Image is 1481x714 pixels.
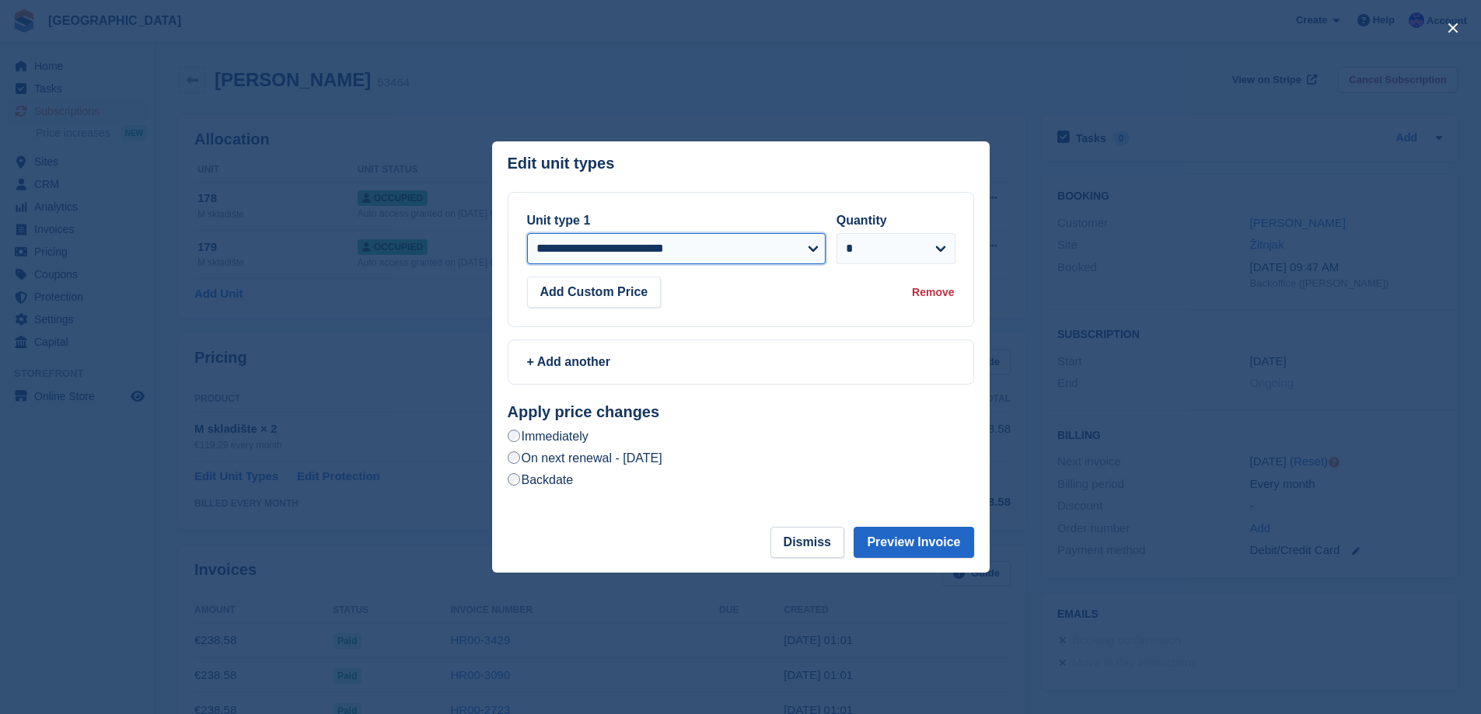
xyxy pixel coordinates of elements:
label: Quantity [837,214,887,227]
button: Add Custom Price [527,277,662,308]
div: Remove [912,284,954,301]
input: Backdate [508,473,520,486]
button: Dismiss [770,527,844,558]
button: close [1441,16,1465,40]
a: + Add another [508,340,974,385]
p: Edit unit types [508,155,615,172]
label: On next renewal - [DATE] [508,450,662,466]
div: + Add another [527,353,955,371]
input: Immediately [508,430,520,442]
label: Immediately [508,428,589,444]
button: Preview Invoice [854,527,973,558]
strong: Apply price changes [508,403,660,420]
label: Backdate [508,472,574,488]
input: On next renewal - [DATE] [508,451,520,464]
label: Unit type 1 [527,214,591,227]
